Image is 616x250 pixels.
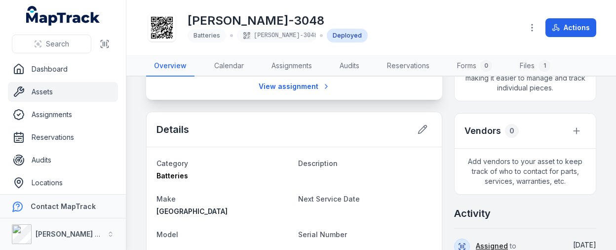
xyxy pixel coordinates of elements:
[454,207,491,220] h2: Activity
[146,56,194,77] a: Overview
[156,171,188,180] span: Batteries
[237,29,316,42] div: [PERSON_NAME]-3048
[298,230,347,239] span: Serial Number
[156,195,176,203] span: Make
[188,13,368,29] h1: [PERSON_NAME]-3048
[573,241,596,249] time: 8/25/2025, 7:40:46 AM
[156,159,188,167] span: Category
[12,35,91,53] button: Search
[8,173,118,193] a: Locations
[193,32,220,39] span: Batteries
[379,56,437,77] a: Reservations
[156,207,228,215] span: [GEOGRAPHIC_DATA]
[573,241,596,249] span: [DATE]
[8,105,118,125] a: Assignments
[512,56,558,77] a: Files1
[156,230,178,239] span: Model
[455,149,596,194] span: Add vendors to your asset to keep track of who to contact for parts, services, warranties, etc.
[46,39,69,49] span: Search
[252,77,337,96] a: View assignment
[156,123,189,136] h2: Details
[31,202,96,210] strong: Contact MapTrack
[464,124,501,138] h3: Vendors
[332,56,367,77] a: Audits
[449,56,500,77] a: Forms0
[8,127,118,147] a: Reservations
[327,29,368,42] div: Deployed
[8,59,118,79] a: Dashboard
[298,159,338,167] span: Description
[505,124,519,138] div: 0
[545,18,596,37] button: Actions
[539,60,550,72] div: 1
[8,150,118,170] a: Audits
[206,56,252,77] a: Calendar
[36,230,104,238] strong: [PERSON_NAME] Air
[264,56,320,77] a: Assignments
[8,82,118,102] a: Assets
[480,60,492,72] div: 0
[26,6,100,26] a: MapTrack
[298,195,360,203] span: Next Service Date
